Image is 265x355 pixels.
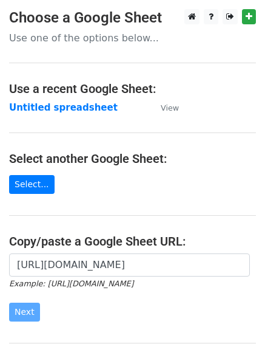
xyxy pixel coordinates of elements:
input: Next [9,303,40,322]
h4: Use a recent Google Sheet: [9,81,256,96]
a: Untitled spreadsheet [9,102,118,113]
h4: Copy/paste a Google Sheet URL: [9,234,256,249]
h3: Choose a Google Sheet [9,9,256,27]
small: View [161,103,179,112]
a: View [149,102,179,113]
p: Use one of the options below... [9,32,256,44]
a: Select... [9,175,55,194]
small: Example: [URL][DOMAIN_NAME] [9,279,133,288]
h4: Select another Google Sheet: [9,151,256,166]
input: Paste your Google Sheet URL here [9,253,250,277]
